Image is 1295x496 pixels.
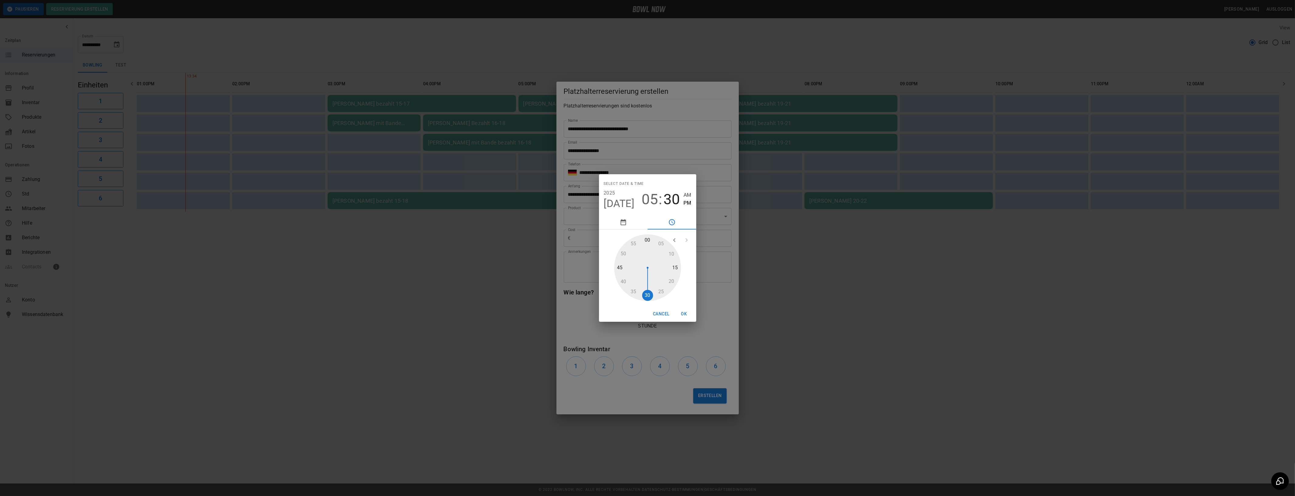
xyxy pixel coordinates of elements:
button: [DATE] [604,197,635,210]
button: 05 [642,191,658,208]
button: 30 [663,191,680,208]
button: AM [684,191,691,199]
span: : [659,191,662,208]
button: pick time [648,215,696,229]
button: pick date [599,215,648,229]
button: open previous view [668,234,680,246]
button: OK [674,308,694,320]
button: PM [684,199,691,207]
button: 2025 [604,189,615,197]
span: Select date & time [604,179,644,189]
button: Cancel [650,308,672,320]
